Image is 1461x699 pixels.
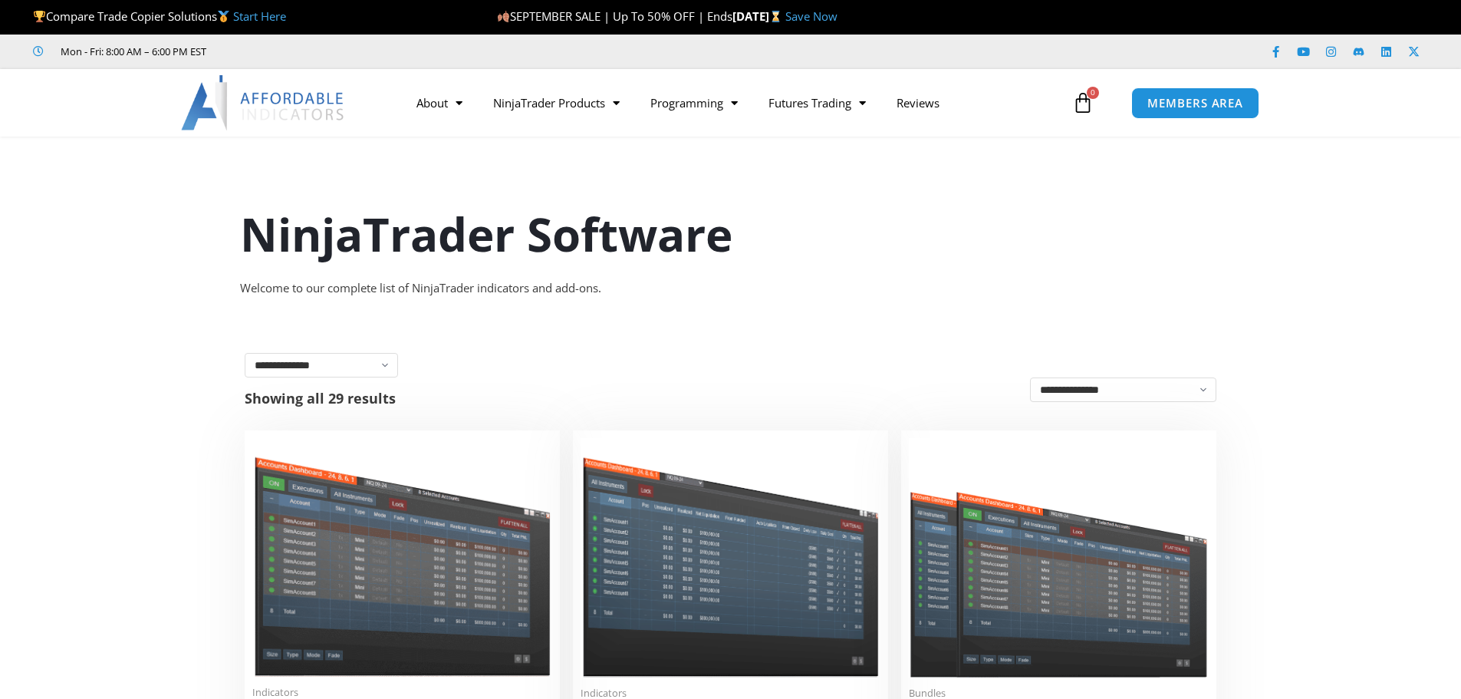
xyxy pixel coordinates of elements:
a: MEMBERS AREA [1131,87,1259,119]
a: NinjaTrader Products [478,85,635,120]
a: Reviews [881,85,955,120]
a: About [401,85,478,120]
span: Indicators [252,686,552,699]
div: Welcome to our complete list of NinjaTrader indicators and add-ons. [240,278,1222,299]
img: 🍂 [498,11,509,22]
img: ⌛ [770,11,782,22]
img: 🥇 [218,11,229,22]
h1: NinjaTrader Software [240,202,1222,266]
img: Duplicate Account Actions [252,438,552,677]
span: 0 [1087,87,1099,99]
span: MEMBERS AREA [1147,97,1243,109]
a: Futures Trading [753,85,881,120]
img: 🏆 [34,11,45,22]
select: Shop order [1030,378,1216,402]
a: Programming [635,85,753,120]
strong: [DATE] [732,8,785,24]
a: Start Here [233,8,286,24]
a: 0 [1049,81,1117,125]
iframe: Customer reviews powered by Trustpilot [228,44,458,59]
span: Compare Trade Copier Solutions [33,8,286,24]
p: Showing all 29 results [245,391,396,405]
nav: Menu [401,85,1068,120]
span: Mon - Fri: 8:00 AM – 6:00 PM EST [57,42,206,61]
img: Account Risk Manager [581,438,880,677]
img: LogoAI | Affordable Indicators – NinjaTrader [181,75,346,130]
img: Accounts Dashboard Suite [909,438,1209,678]
span: SEPTEMBER SALE | Up To 50% OFF | Ends [497,8,732,24]
a: Save Now [785,8,837,24]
